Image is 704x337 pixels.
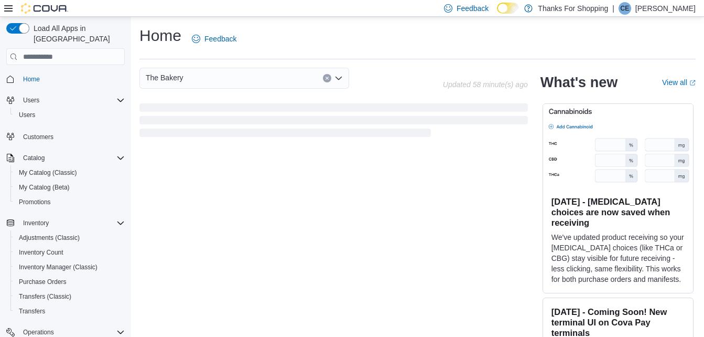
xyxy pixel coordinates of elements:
button: Inventory [19,217,53,229]
button: Purchase Orders [10,275,129,289]
span: CE [621,2,630,15]
span: Operations [23,328,54,336]
a: Transfers (Classic) [15,290,75,303]
span: Transfers [19,307,45,315]
a: Purchase Orders [15,276,71,288]
span: Catalog [23,154,45,162]
span: Purchase Orders [19,278,67,286]
span: The Bakery [146,71,183,84]
span: Transfers [15,305,125,318]
button: Transfers (Classic) [10,289,129,304]
span: Transfers (Classic) [15,290,125,303]
span: Inventory Manager (Classic) [15,261,125,273]
button: Clear input [323,74,331,82]
a: My Catalog (Classic) [15,166,81,179]
button: Adjustments (Classic) [10,230,129,245]
a: Feedback [188,28,241,49]
a: Customers [19,131,58,143]
span: Loading [139,106,528,139]
span: Inventory Manager (Classic) [19,263,98,271]
button: Users [19,94,44,107]
span: My Catalog (Classic) [19,168,77,177]
svg: External link [689,80,696,86]
button: Home [2,71,129,87]
a: My Catalog (Beta) [15,181,74,194]
span: Customers [23,133,53,141]
span: Home [23,75,40,83]
a: Inventory Manager (Classic) [15,261,102,273]
span: Users [23,96,39,104]
p: Updated 58 minute(s) ago [443,80,528,89]
button: Users [10,108,129,122]
p: [PERSON_NAME] [635,2,696,15]
button: Customers [2,129,129,144]
span: Promotions [19,198,51,206]
a: Inventory Count [15,246,68,259]
span: Promotions [15,196,125,208]
a: Promotions [15,196,55,208]
input: Dark Mode [497,3,519,14]
span: Feedback [457,3,489,14]
span: Adjustments (Classic) [19,234,80,242]
button: Catalog [2,151,129,165]
span: Feedback [204,34,236,44]
span: Transfers (Classic) [19,292,71,301]
div: Cliff Evans [619,2,631,15]
p: Thanks For Shopping [538,2,608,15]
span: Inventory Count [19,248,63,257]
button: Inventory Manager (Classic) [10,260,129,275]
span: Adjustments (Classic) [15,231,125,244]
button: My Catalog (Beta) [10,180,129,195]
span: Home [19,72,125,86]
span: My Catalog (Beta) [19,183,70,192]
span: Inventory Count [15,246,125,259]
span: Users [19,94,125,107]
span: My Catalog (Classic) [15,166,125,179]
span: Load All Apps in [GEOGRAPHIC_DATA] [29,23,125,44]
span: Purchase Orders [15,276,125,288]
h1: Home [139,25,181,46]
a: Users [15,109,39,121]
h3: [DATE] - [MEDICAL_DATA] choices are now saved when receiving [551,196,685,228]
button: Inventory Count [10,245,129,260]
span: Users [15,109,125,121]
button: Promotions [10,195,129,209]
button: Transfers [10,304,129,319]
h2: What's new [540,74,618,91]
button: Open list of options [334,74,343,82]
span: Catalog [19,152,125,164]
a: Adjustments (Classic) [15,231,84,244]
button: My Catalog (Classic) [10,165,129,180]
button: Catalog [19,152,49,164]
img: Cova [21,3,68,14]
a: Home [19,73,44,86]
button: Inventory [2,216,129,230]
span: Customers [19,130,125,143]
a: Transfers [15,305,49,318]
span: My Catalog (Beta) [15,181,125,194]
span: Inventory [19,217,125,229]
p: | [612,2,614,15]
p: We've updated product receiving so your [MEDICAL_DATA] choices (like THCa or CBG) stay visible fo... [551,232,685,285]
span: Users [19,111,35,119]
span: Inventory [23,219,49,227]
a: View allExternal link [662,78,696,87]
button: Users [2,93,129,108]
